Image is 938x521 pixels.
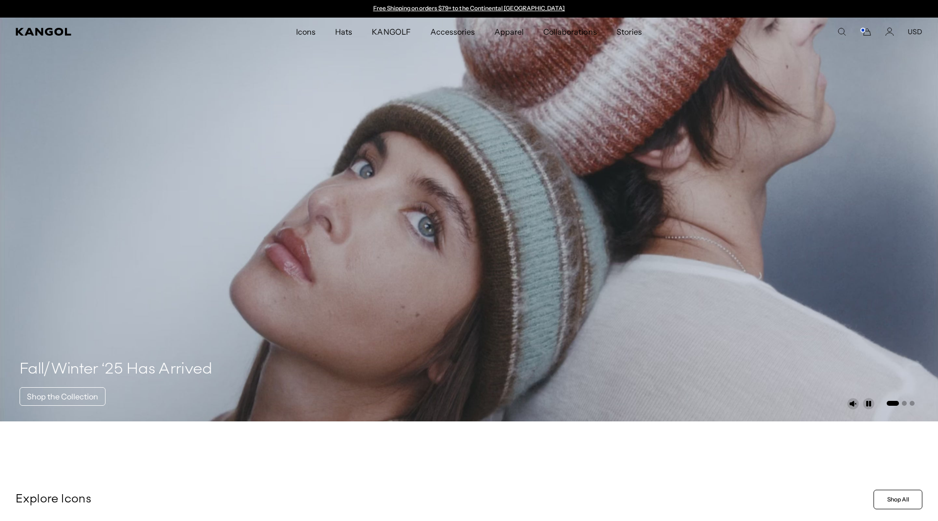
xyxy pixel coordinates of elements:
[887,401,899,406] button: Go to slide 1
[16,28,196,36] a: Kangol
[837,27,846,36] summary: Search here
[368,5,570,13] div: 1 of 2
[863,398,874,410] button: Pause
[368,5,570,13] slideshow-component: Announcement bar
[874,490,922,509] a: Shop All
[485,18,533,46] a: Apparel
[296,18,316,46] span: Icons
[430,18,475,46] span: Accessories
[607,18,652,46] a: Stories
[617,18,642,46] span: Stories
[372,18,410,46] span: KANGOLF
[543,18,597,46] span: Collaborations
[335,18,352,46] span: Hats
[286,18,325,46] a: Icons
[373,4,565,12] a: Free Shipping on orders $79+ to the Continental [GEOGRAPHIC_DATA]
[368,5,570,13] div: Announcement
[886,399,915,407] ul: Select a slide to show
[860,27,872,36] button: Cart
[533,18,606,46] a: Collaborations
[494,18,524,46] span: Apparel
[20,387,106,406] a: Shop the Collection
[20,360,213,379] h4: Fall/Winter ‘25 Has Arrived
[908,27,922,36] button: USD
[847,398,859,410] button: Unmute
[885,27,894,36] a: Account
[902,401,907,406] button: Go to slide 2
[421,18,485,46] a: Accessories
[325,18,362,46] a: Hats
[16,492,870,507] p: Explore Icons
[362,18,420,46] a: KANGOLF
[910,401,915,406] button: Go to slide 3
